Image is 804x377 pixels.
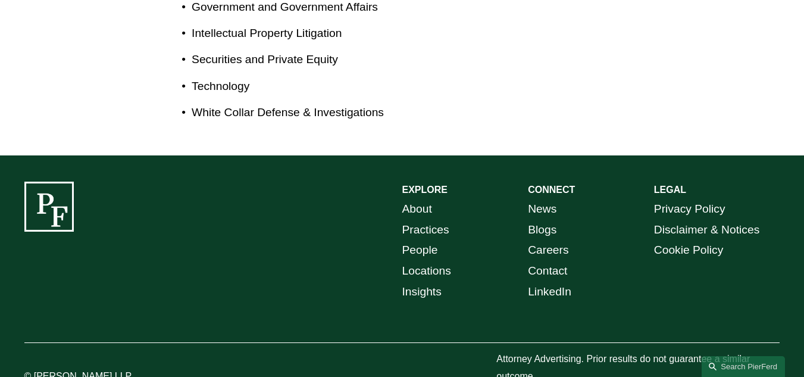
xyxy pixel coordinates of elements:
[192,49,402,70] p: Securities and Private Equity
[654,240,724,261] a: Cookie Policy
[402,220,449,241] a: Practices
[192,23,402,44] p: Intellectual Property Litigation
[654,220,759,241] a: Disclaimer & Notices
[528,199,556,220] a: News
[528,261,567,282] a: Contact
[402,282,442,303] a: Insights
[702,356,785,377] a: Search this site
[402,240,438,261] a: People
[528,282,571,303] a: LinkedIn
[528,220,556,241] a: Blogs
[528,240,568,261] a: Careers
[528,185,575,195] strong: CONNECT
[192,76,402,97] p: Technology
[402,261,451,282] a: Locations
[402,199,432,220] a: About
[402,185,448,195] strong: EXPLORE
[654,185,686,195] strong: LEGAL
[654,199,725,220] a: Privacy Policy
[192,102,402,123] p: White Collar Defense & Investigations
